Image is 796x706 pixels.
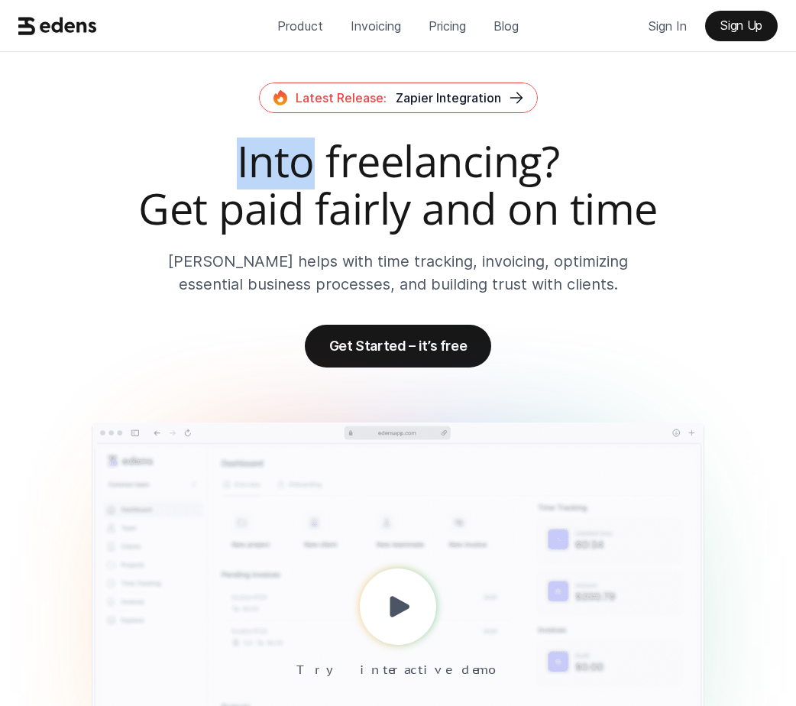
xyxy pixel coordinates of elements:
[296,657,500,682] p: Try interactive demo
[416,11,478,41] a: Pricing
[720,18,762,33] p: Sign Up
[139,250,658,296] p: [PERSON_NAME] helps with time tracking, invoicing, optimizing essential business processes, and b...
[277,15,323,37] p: Product
[636,11,699,41] a: Sign In
[351,15,401,37] p: Invoicing
[493,15,519,37] p: Blog
[296,90,387,105] span: Latest Release:
[265,11,335,41] a: Product
[259,83,538,113] a: Latest Release:Zapier Integration
[338,11,413,41] a: Invoicing
[705,11,778,41] a: Sign Up
[305,325,492,368] a: Get Started – it’s free
[396,90,501,105] span: Zapier Integration
[429,15,466,37] p: Pricing
[649,15,687,37] p: Sign In
[19,138,777,232] h2: Into freelancing? Get paid fairly and on time
[329,338,468,354] p: Get Started – it’s free
[481,11,531,41] a: Blog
